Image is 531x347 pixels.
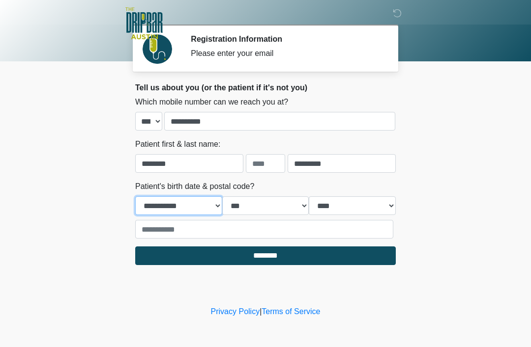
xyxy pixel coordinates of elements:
label: Patient's birth date & postal code? [135,181,254,192]
div: Please enter your email [191,48,381,59]
h2: Tell us about you (or the patient if it's not you) [135,83,396,92]
a: | [260,307,262,316]
a: Terms of Service [262,307,320,316]
label: Which mobile number can we reach you at? [135,96,288,108]
a: Privacy Policy [211,307,260,316]
label: Patient first & last name: [135,138,220,150]
img: Agent Avatar [143,34,172,64]
img: The DRIPBaR - Austin The Domain Logo [125,7,163,39]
